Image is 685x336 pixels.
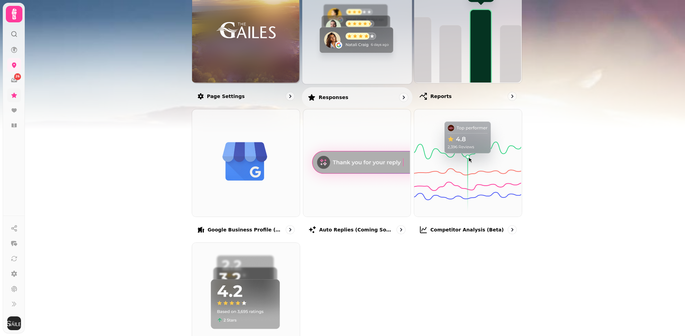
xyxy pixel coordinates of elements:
p: Responses [318,94,348,101]
p: Reports [430,93,452,100]
a: Competitor analysis (Beta)Competitor analysis (Beta) [414,109,522,240]
img: User avatar [7,316,21,330]
p: Auto replies (Coming soon) [319,226,394,233]
button: User avatar [6,316,22,330]
p: Competitor analysis (Beta) [430,226,504,233]
img: Auto replies (Coming soon) [303,109,410,216]
img: How was your time at The Gailes [205,7,286,51]
svg: go to [287,93,294,100]
svg: go to [287,226,294,233]
p: Page settings [207,93,245,100]
a: 26 [7,73,21,87]
svg: go to [398,226,404,233]
p: Google Business Profile (Beta) [208,226,283,233]
span: 26 [15,74,20,79]
a: Auto replies (Coming soon)Auto replies (Coming soon) [303,109,411,240]
svg: go to [509,93,516,100]
svg: go to [400,94,407,101]
a: Google Business Profile (Beta)Google Business Profile (Beta) [192,109,300,240]
img: Google Business Profile (Beta) [191,109,299,216]
svg: go to [509,226,516,233]
img: Competitor analysis (Beta) [413,109,521,216]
